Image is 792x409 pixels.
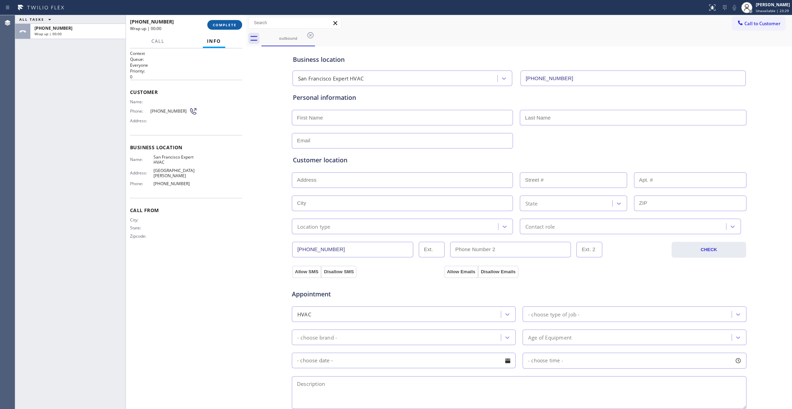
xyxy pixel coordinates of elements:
[528,333,572,341] div: Age of Equipment
[130,26,161,31] span: Wrap up | 00:00
[207,20,242,30] button: COMPLETE
[672,242,746,258] button: CHECK
[147,35,169,48] button: Call
[154,154,197,165] span: San Francisco Expert HVAC
[292,110,513,125] input: First Name
[634,196,747,211] input: ZIP
[525,222,555,230] div: Contact role
[520,172,627,188] input: Street #
[525,199,537,207] div: State
[756,2,790,8] div: [PERSON_NAME]
[292,242,413,257] input: Phone Number
[520,110,746,125] input: Last Name
[262,36,314,41] div: outbound
[130,207,242,213] span: Call From
[150,108,189,114] span: [PHONE_NUMBER]
[130,225,154,230] span: State:
[298,75,364,83] div: San Francisco Expert HVAC
[444,266,478,278] button: Allow Emails
[130,144,242,151] span: Business location
[130,157,154,162] span: Name:
[321,266,357,278] button: Disallow SMS
[34,31,62,36] span: Wrap up | 00:00
[207,38,221,44] span: Info
[130,181,154,186] span: Phone:
[249,17,341,28] input: Search
[130,74,242,80] p: 0
[130,89,242,95] span: Customer
[130,118,154,123] span: Address:
[732,17,785,30] button: Call to Customer
[576,242,602,257] input: Ext. 2
[203,35,225,48] button: Info
[130,234,154,239] span: Zipcode:
[154,181,197,186] span: [PHONE_NUMBER]
[130,62,242,68] p: Everyone
[34,25,72,31] span: [PHONE_NUMBER]
[130,50,242,56] h1: Context
[130,68,242,74] h2: Priority:
[130,18,174,25] span: [PHONE_NUMBER]
[521,70,746,86] input: Phone Number
[297,222,330,230] div: Location type
[292,289,443,299] span: Appointment
[130,108,150,114] span: Phone:
[292,266,321,278] button: Allow SMS
[756,8,789,13] span: Unavailable | 23:29
[130,217,154,222] span: City:
[478,266,518,278] button: Disallow Emails
[15,15,58,23] button: ALL TASKS
[130,56,242,62] h2: Queue:
[130,99,154,104] span: Name:
[292,196,513,211] input: City
[528,310,580,318] div: - choose type of job -
[744,20,781,27] span: Call to Customer
[151,38,165,44] span: Call
[292,133,513,149] input: Email
[297,310,311,318] div: HVAC
[292,172,513,188] input: Address
[297,333,337,341] div: - choose brand -
[293,93,745,102] div: Personal information
[130,170,154,175] span: Address:
[154,168,197,179] span: [GEOGRAPHIC_DATA][PERSON_NAME]
[528,357,563,364] span: - choose time -
[450,242,571,257] input: Phone Number 2
[19,17,44,22] span: ALL TASKS
[293,155,745,165] div: Customer location
[293,55,745,64] div: Business location
[634,172,747,188] input: Apt. #
[292,353,516,368] input: - choose date -
[213,22,237,27] span: COMPLETE
[419,242,445,257] input: Ext.
[730,3,739,12] button: Mute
